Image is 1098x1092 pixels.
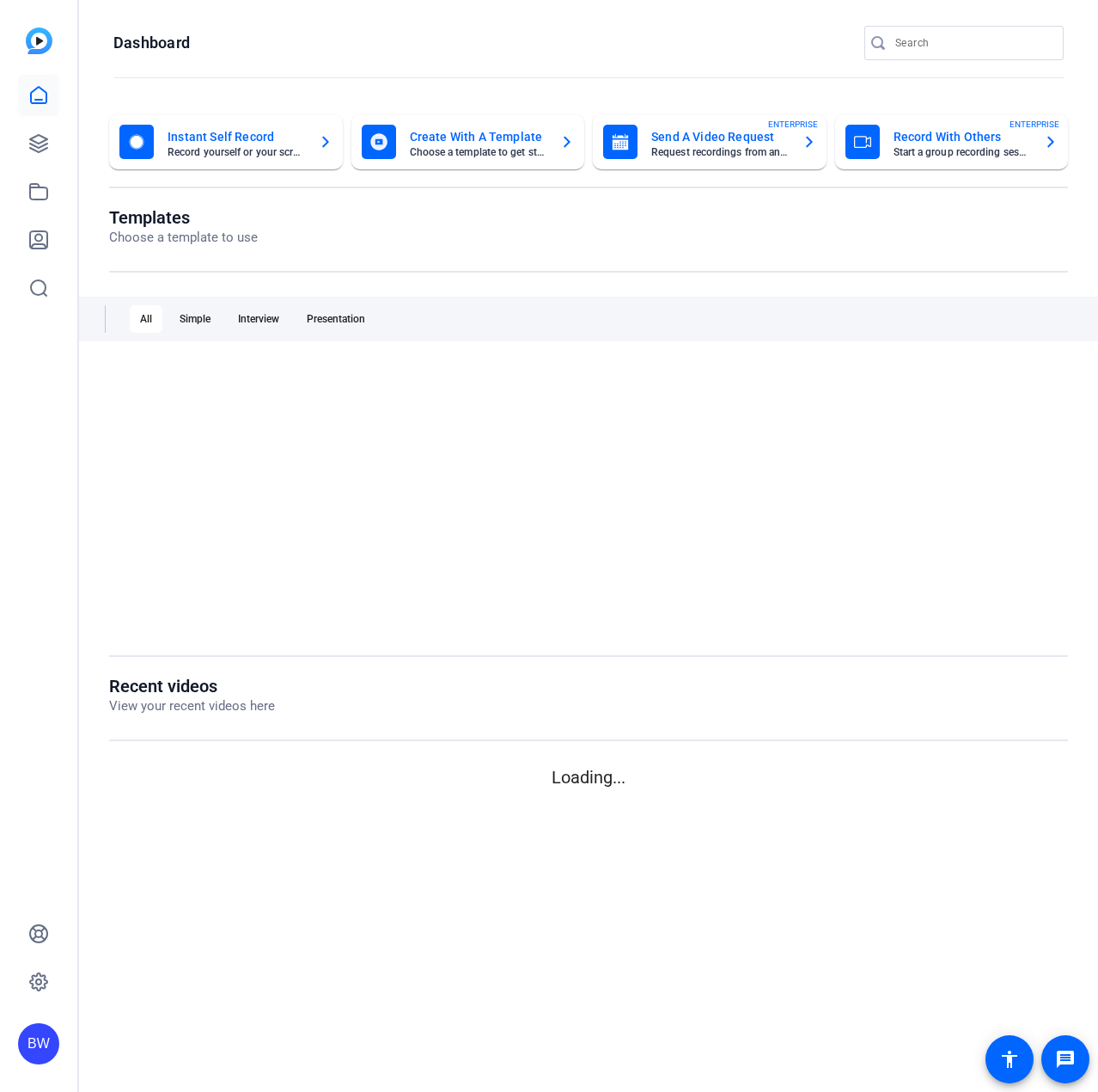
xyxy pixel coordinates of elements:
mat-icon: message [1055,1049,1076,1070]
img: blue-gradient.svg [26,28,52,54]
p: Choose a template to use [109,228,258,248]
span: ENTERPRISE [1010,118,1059,131]
button: Send A Video RequestRequest recordings from anyone, anywhereENTERPRISE [593,114,827,169]
div: All [130,305,162,333]
button: Record With OthersStart a group recording sessionENTERPRISE [835,114,1069,169]
p: View your recent videos here [109,696,275,716]
div: BW [18,1023,59,1064]
mat-card-title: Instant Self Record [168,126,305,147]
button: Create With A TemplateChoose a template to get started [351,114,585,169]
h1: Templates [109,207,258,228]
mat-card-title: Create With A Template [410,126,547,147]
mat-card-subtitle: Choose a template to get started [410,147,547,157]
mat-icon: accessibility [999,1049,1020,1070]
mat-card-subtitle: Record yourself or your screen [168,147,305,157]
mat-card-title: Record With Others [894,126,1031,147]
p: Loading... [109,764,1068,790]
h1: Recent videos [109,676,275,696]
div: Simple [169,305,221,333]
h1: Dashboard [113,33,190,53]
mat-card-subtitle: Start a group recording session [894,147,1031,157]
span: ENTERPRISE [768,118,818,131]
div: Interview [228,305,290,333]
button: Instant Self RecordRecord yourself or your screen [109,114,343,169]
div: Presentation [296,305,375,333]
mat-card-subtitle: Request recordings from anyone, anywhere [651,147,789,157]
input: Search [895,33,1050,53]
mat-card-title: Send A Video Request [651,126,789,147]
